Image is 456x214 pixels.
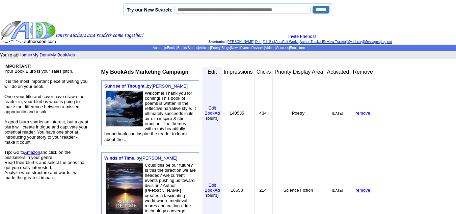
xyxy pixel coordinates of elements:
font: Science Fiction [283,188,313,193]
a: Poetry [211,46,221,50]
font: Remove [353,69,373,75]
font: [DATE] [332,112,343,115]
a: Articles [199,46,210,50]
font: [DATE] [332,189,343,192]
a: Bookstore [290,46,305,50]
font: (blurb) [206,116,219,121]
font: 16658 [231,188,243,193]
font: Activated [327,69,349,75]
a: Blogs [221,46,230,50]
a: Authors [153,46,164,50]
b: Tip [4,150,11,155]
font: 434 [259,111,267,116]
span: Shortcuts: [208,40,225,44]
a: Review Tracker [323,40,346,44]
a: Reviews [251,46,264,50]
a: Edit Bio [263,40,274,44]
font: Edit BookAd [205,105,220,116]
a: eBooks [165,46,176,50]
font: 214 [259,188,267,193]
a: News [231,46,239,50]
a: Books [177,46,187,50]
a: remove [355,111,370,116]
a: EditBookAd [205,182,220,193]
a: Messages [364,40,380,44]
a: Invite Friends! [288,34,316,39]
a: Events [240,46,251,50]
font: by [104,156,177,161]
font: 140535 [230,111,244,116]
a: remove [355,188,370,193]
a: Success [276,46,289,50]
a: Log out [381,40,392,44]
font: by [104,84,188,89]
a: My Library [347,40,363,44]
a: Winds of Time.. [104,156,137,161]
b: My BookAds Marketing Campaign [101,69,188,75]
font: : Your Book Blurb is your sales pitch. It is the most important piece of writing you will do on y... [4,64,88,180]
a: My BookAds [50,52,75,57]
font: Impressions [224,69,253,75]
a: Stories [188,46,198,50]
a: My Den [32,52,48,57]
font: Welcome! Thank you for coming! This book of poems is written in the reflective narrative style. I... [104,91,196,142]
a: Sunrise of Thought.. [104,84,147,89]
font: Priority Display Area [274,69,323,75]
a: Home [18,52,30,57]
a: Videos [265,46,275,50]
a: Add/Edit Works [275,40,299,44]
font: Edit [208,69,217,75]
a: [PERSON_NAME] [141,156,177,161]
label: Try our New Search: [127,7,172,13]
a: EditBookAd [205,105,220,116]
font: Poetry [292,111,305,116]
a: Author Tracker [300,40,322,44]
div: : | | | | | | | [145,34,455,44]
img: header_logo2.gif [1,20,144,44]
font: Edit BookAd [205,183,220,193]
b: IMPORTANT [4,64,30,69]
img: 80250.jpg [106,91,143,126]
font: Clicks [257,69,271,75]
font: (blurb) [206,193,219,198]
a: [PERSON_NAME] Den [226,40,261,44]
a: Amazon [24,150,40,155]
a: [PERSON_NAME] [152,84,188,89]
